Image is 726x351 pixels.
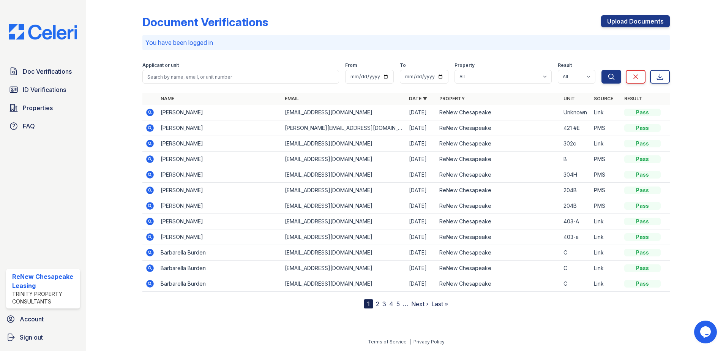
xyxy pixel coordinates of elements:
a: Unit [563,96,575,101]
td: [DATE] [406,152,436,167]
td: ReNew Chesapeake [436,120,560,136]
a: Last » [431,300,448,308]
td: ReNew Chesapeake [436,229,560,245]
div: Document Verifications [142,15,268,29]
div: Pass [624,124,661,132]
td: B [560,152,591,167]
a: FAQ [6,119,80,134]
td: ReNew Chesapeake [436,214,560,229]
span: FAQ [23,122,35,131]
td: 302c [560,136,591,152]
td: [DATE] [406,229,436,245]
a: Property [439,96,465,101]
td: Link [591,214,621,229]
label: Result [558,62,572,68]
td: [EMAIL_ADDRESS][DOMAIN_NAME] [282,136,406,152]
span: … [403,299,408,308]
td: [PERSON_NAME] [158,198,282,214]
a: Upload Documents [601,15,670,27]
td: [PERSON_NAME] [158,229,282,245]
td: C [560,276,591,292]
div: Pass [624,187,661,194]
p: You have been logged in [145,38,667,47]
td: [DATE] [406,198,436,214]
a: 4 [389,300,393,308]
td: [EMAIL_ADDRESS][DOMAIN_NAME] [282,229,406,245]
label: Applicant or unit [142,62,179,68]
span: Sign out [20,333,43,342]
a: Name [161,96,174,101]
td: [DATE] [406,261,436,276]
td: 403-A [560,214,591,229]
td: [DATE] [406,105,436,120]
div: Pass [624,218,661,225]
td: ReNew Chesapeake [436,261,560,276]
td: ReNew Chesapeake [436,198,560,214]
td: Link [591,245,621,261]
div: Pass [624,109,661,116]
td: [DATE] [406,167,436,183]
a: Terms of Service [368,339,407,345]
td: 421 #E [560,120,591,136]
a: Account [3,311,83,327]
iframe: chat widget [694,321,718,343]
span: Doc Verifications [23,67,72,76]
td: [DATE] [406,276,436,292]
a: Doc Verifications [6,64,80,79]
td: [EMAIL_ADDRESS][DOMAIN_NAME] [282,105,406,120]
a: 5 [396,300,400,308]
td: Link [591,229,621,245]
td: 204B [560,198,591,214]
td: ReNew Chesapeake [436,136,560,152]
div: Pass [624,202,661,210]
td: Link [591,261,621,276]
a: Sign out [3,330,83,345]
a: 2 [376,300,379,308]
label: To [400,62,406,68]
td: ReNew Chesapeake [436,152,560,167]
td: [DATE] [406,136,436,152]
td: ReNew Chesapeake [436,167,560,183]
td: [DATE] [406,183,436,198]
td: 304H [560,167,591,183]
td: PMS [591,198,621,214]
a: Properties [6,100,80,115]
td: [EMAIL_ADDRESS][DOMAIN_NAME] [282,183,406,198]
td: [PERSON_NAME] [158,183,282,198]
td: ReNew Chesapeake [436,105,560,120]
td: Link [591,276,621,292]
td: Barbarella Burden [158,245,282,261]
td: 403-a [560,229,591,245]
td: Barbarella Burden [158,276,282,292]
td: [DATE] [406,214,436,229]
td: [EMAIL_ADDRESS][DOMAIN_NAME] [282,167,406,183]
div: | [409,339,411,345]
input: Search by name, email, or unit number [142,70,339,84]
td: [DATE] [406,245,436,261]
td: [EMAIL_ADDRESS][DOMAIN_NAME] [282,261,406,276]
div: 1 [364,299,373,308]
td: C [560,245,591,261]
a: ID Verifications [6,82,80,97]
div: Pass [624,171,661,179]
span: ID Verifications [23,85,66,94]
td: [EMAIL_ADDRESS][DOMAIN_NAME] [282,198,406,214]
a: Date ▼ [409,96,427,101]
td: PMS [591,152,621,167]
a: Result [624,96,642,101]
td: [PERSON_NAME] [158,214,282,229]
td: PMS [591,167,621,183]
td: [EMAIL_ADDRESS][DOMAIN_NAME] [282,245,406,261]
td: ReNew Chesapeake [436,245,560,261]
td: [PERSON_NAME] [158,136,282,152]
div: Pass [624,155,661,163]
td: [EMAIL_ADDRESS][DOMAIN_NAME] [282,214,406,229]
td: Unknown [560,105,591,120]
td: 204B [560,183,591,198]
a: Email [285,96,299,101]
a: 3 [382,300,386,308]
img: CE_Logo_Blue-a8612792a0a2168367f1c8372b55b34899dd931a85d93a1a3d3e32e68fde9ad4.png [3,24,83,40]
td: Link [591,105,621,120]
td: [EMAIL_ADDRESS][DOMAIN_NAME] [282,276,406,292]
